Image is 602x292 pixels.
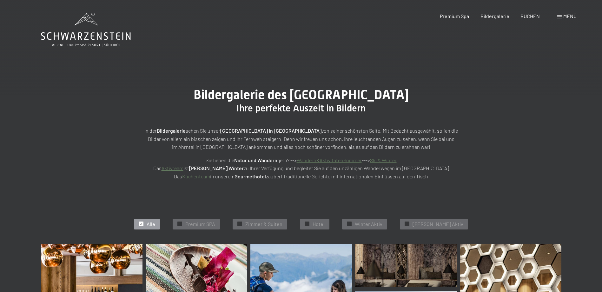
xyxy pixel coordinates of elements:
span: ✓ [239,222,241,226]
a: Küchenteam [182,173,210,179]
a: Bildergalerie [480,13,509,19]
strong: [GEOGRAPHIC_DATA] in [GEOGRAPHIC_DATA] [220,128,321,134]
span: ✓ [406,222,408,226]
strong: Bildergalerie [157,128,186,134]
span: ✓ [348,222,351,226]
span: Hotel [313,221,325,228]
strong: [PERSON_NAME] Winter [189,165,244,171]
span: [PERSON_NAME] Aktiv [413,221,463,228]
span: Alle [147,221,155,228]
strong: Natur und Wandern [234,157,277,163]
span: Premium SPA [185,221,215,228]
strong: Gourmethotel [235,173,266,179]
span: ✓ [179,222,181,226]
span: Zimmer & Suiten [245,221,282,228]
span: ✓ [140,222,142,226]
span: Winter Aktiv [355,221,382,228]
p: Sie lieben die gern? --> ---> Das ist zu Ihrer Verfügung und begleitet Sie auf den unzähligen Wan... [142,156,460,181]
img: Ruheräume - Chill Lounge - Wellnesshotel - Ahrntal - Schwarzenstein [355,244,457,287]
a: BUCHEN [520,13,540,19]
a: Ski & Winter [370,157,397,163]
span: Bildergalerie des [GEOGRAPHIC_DATA] [194,87,409,102]
a: Wandern&AktivitätenSommer [297,157,362,163]
a: Premium Spa [440,13,469,19]
span: ✓ [306,222,308,226]
a: Aktivteam [162,165,183,171]
p: In der sehen Sie unser von seiner schönsten Seite. Mit Bedacht ausgewählt, sollen die Bilder von ... [142,127,460,151]
span: Ihre perfekte Auszeit in Bildern [236,103,366,114]
span: Menü [563,13,577,19]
